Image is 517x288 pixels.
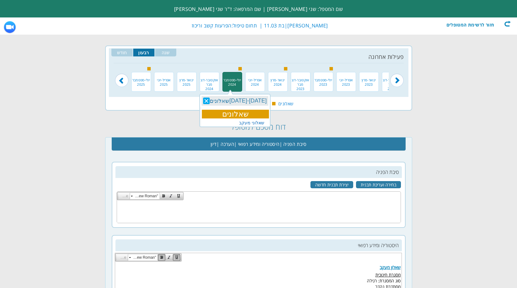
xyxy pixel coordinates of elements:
[173,254,180,261] a: Underline
[223,82,242,87] span: 2024
[190,22,262,29] span: | תחום טיפול:
[227,89,233,94] img: openCalendar_triangle.png
[122,193,128,199] span: Size
[265,2,285,8] u: שאלון מעקב
[209,57,285,63] u: בדיקות וייעוצים רלוונטיים מאז האבחון האחרון
[158,254,165,261] a: Bold
[130,193,160,199] a: "Times New Roman"
[133,49,154,56] input: רבעון
[160,192,167,200] a: Bold
[117,200,401,223] iframe: Rich text editor with ID ctl00_MainContent_ctl03_txt
[268,78,287,82] span: ינואר-מרץ
[250,28,285,34] u: טיפולים פרא-רפואיים
[439,21,511,27] div: חזור לרשימת המטופלים
[120,254,126,261] span: Size
[128,21,328,31] div: |
[280,138,307,150] span: סיבת הפניה |
[177,78,196,82] span: ינואר-מרץ
[310,181,353,188] a: יצירת תבנית חדשה
[359,82,378,87] span: 2023
[177,82,196,87] span: 2025
[3,21,17,34] img: ZoomMeetingIcon.png
[260,10,285,16] u: מסגרת חינוכית
[114,53,404,60] div: פעילות אחרונה
[382,78,401,87] span: אוקטובר-דצמבר
[115,66,129,87] img: next
[246,78,265,82] span: אפריל-יוני
[200,78,219,87] span: אוקטובר-דצמבר
[154,82,173,87] span: 2025
[167,192,175,200] a: Italic
[154,78,173,82] span: אפריל-יוני
[174,6,343,12] span: שם המטפל: שני [PERSON_NAME] | שם המרפאה: ד"ר שני [PERSON_NAME]
[131,254,156,261] span: "Times New Roman"
[382,87,401,91] span: 2022
[132,78,151,82] span: יולי-ספטמבר
[116,254,128,261] a: Size
[105,118,412,136] h2: דוח מסכם למטופל
[264,22,285,29] label: בת 11.03
[390,66,404,87] img: prev
[246,46,285,51] u: ברורים רפואיים עדכניים
[359,78,378,82] span: ינואר-מרץ
[165,254,173,261] a: Italic
[115,166,402,178] h2: סיבת הפניה
[133,193,158,199] span: "Times New Roman"
[128,254,158,261] a: "Times New Roman"
[111,49,133,56] input: חודש
[287,22,328,29] span: [PERSON_NAME]
[155,49,176,56] input: שנה
[132,82,151,87] span: 2025
[200,87,219,91] span: 2024
[237,93,285,99] u: היסטוריה משפחתית - מעקב
[118,193,130,199] a: Size
[217,138,234,150] span: הערכה |
[175,192,182,200] a: Underline
[115,239,402,251] h2: היסטוריה ומידע רפואי
[223,78,242,82] span: יולי-ספטמבר
[337,78,356,82] span: אפריל-יוני
[356,181,401,188] a: בחירה ועריכת תבנית
[314,82,333,87] span: 2023
[278,101,293,107] span: שאלונים
[192,22,232,29] label: הפרעות קשב וריכוז
[314,78,333,82] span: יולי-ספטמבר
[291,87,310,91] span: 2023
[211,138,217,150] span: דיון
[291,78,310,87] span: אוקטובר-דצמבר
[246,82,265,87] span: 2024
[268,82,287,87] span: 2024
[337,82,356,87] span: 2023
[234,138,279,150] span: היסטוריה ומידע רפואי |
